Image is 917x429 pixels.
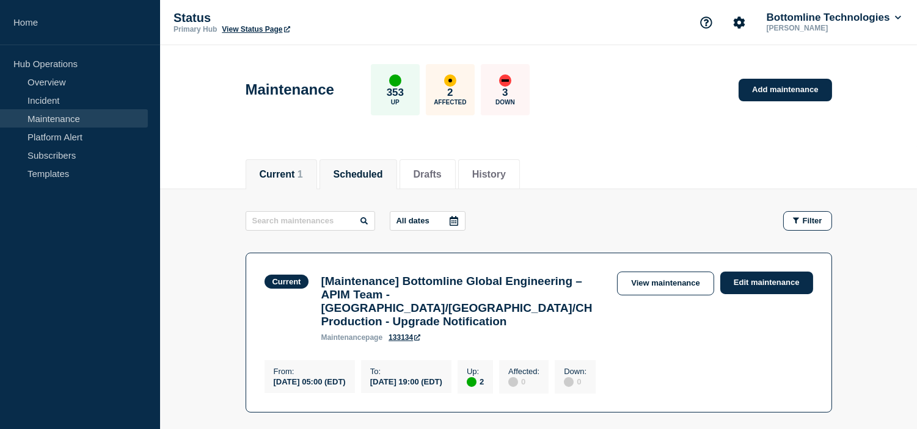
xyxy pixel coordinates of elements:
[447,87,453,99] p: 2
[617,272,714,295] a: View maintenance
[396,216,429,225] p: All dates
[764,12,904,24] button: Bottomline Technologies
[508,367,539,376] p: Affected :
[764,24,891,32] p: [PERSON_NAME]
[370,376,442,386] div: [DATE] 19:00 (EDT)
[321,275,605,328] h3: [Maintenance] Bottomline Global Engineering – APIM Team - [GEOGRAPHIC_DATA]/[GEOGRAPHIC_DATA]/CH ...
[720,272,813,294] a: Edit maintenance
[260,169,303,180] button: Current 1
[389,333,420,342] a: 133134
[246,81,334,98] h1: Maintenance
[274,367,346,376] p: From :
[564,367,586,376] p: Down :
[370,367,442,376] p: To :
[246,211,375,231] input: Search maintenances
[387,87,404,99] p: 353
[739,79,831,101] a: Add maintenance
[502,87,508,99] p: 3
[467,377,477,387] div: up
[472,169,506,180] button: History
[564,376,586,387] div: 0
[414,169,442,180] button: Drafts
[298,169,303,179] span: 1
[693,10,719,35] button: Support
[444,74,456,87] div: affected
[334,169,383,180] button: Scheduled
[508,377,518,387] div: disabled
[389,74,401,87] div: up
[390,211,466,231] button: All dates
[495,99,515,106] p: Down
[564,377,574,387] div: disabled
[272,277,301,286] div: Current
[222,25,290,34] a: View Status Page
[174,11,418,25] p: Status
[803,216,822,225] span: Filter
[467,376,484,387] div: 2
[174,25,217,34] p: Primary Hub
[783,211,832,231] button: Filter
[499,74,511,87] div: down
[321,333,365,342] span: maintenance
[321,333,382,342] p: page
[508,376,539,387] div: 0
[274,376,346,386] div: [DATE] 05:00 (EDT)
[434,99,466,106] p: Affected
[467,367,484,376] p: Up :
[726,10,752,35] button: Account settings
[391,99,400,106] p: Up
